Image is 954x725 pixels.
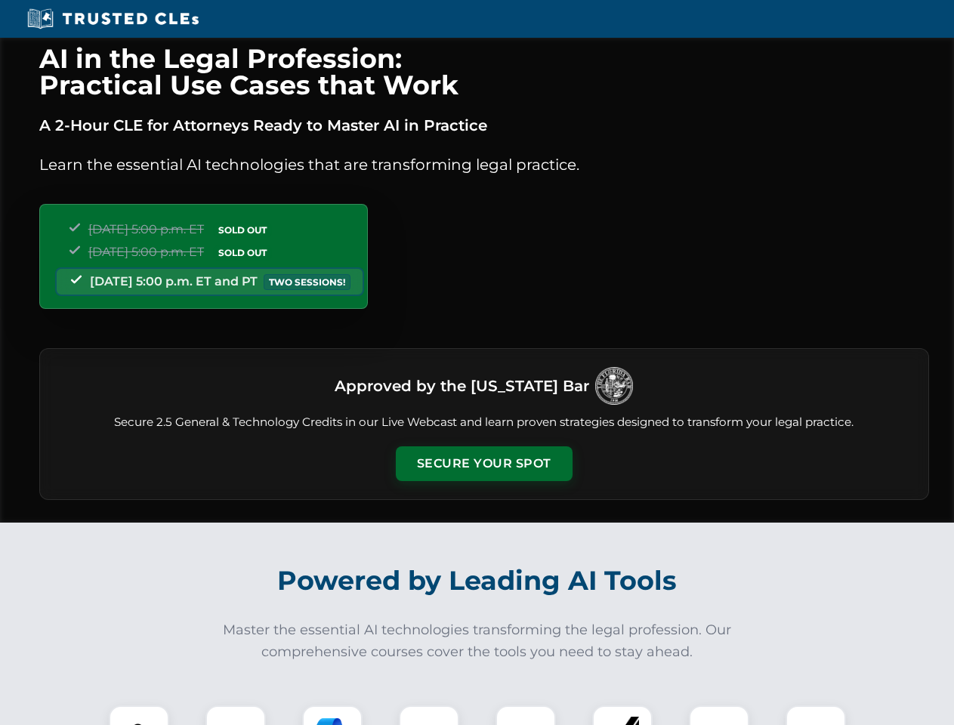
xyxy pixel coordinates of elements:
p: A 2-Hour CLE for Attorneys Ready to Master AI in Practice [39,113,929,137]
button: Secure Your Spot [396,446,573,481]
p: Learn the essential AI technologies that are transforming legal practice. [39,153,929,177]
img: Trusted CLEs [23,8,203,30]
p: Master the essential AI technologies transforming the legal profession. Our comprehensive courses... [213,619,742,663]
span: SOLD OUT [213,222,272,238]
h3: Approved by the [US_STATE] Bar [335,372,589,400]
h1: AI in the Legal Profession: Practical Use Cases that Work [39,45,929,98]
span: SOLD OUT [213,245,272,261]
span: [DATE] 5:00 p.m. ET [88,245,204,259]
img: Logo [595,367,633,405]
span: [DATE] 5:00 p.m. ET [88,222,204,236]
h2: Powered by Leading AI Tools [59,554,896,607]
p: Secure 2.5 General & Technology Credits in our Live Webcast and learn proven strategies designed ... [58,414,910,431]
